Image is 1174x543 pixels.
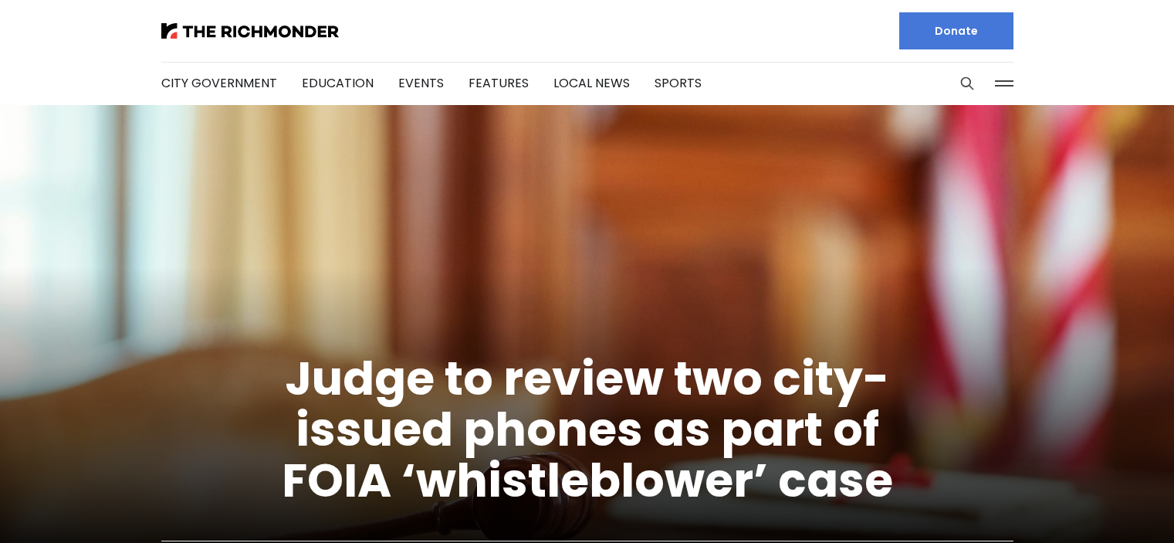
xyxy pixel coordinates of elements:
a: Events [398,74,444,92]
a: Donate [899,12,1013,49]
a: City Government [161,74,277,92]
a: Education [302,74,374,92]
a: Sports [655,74,702,92]
a: Local News [553,74,630,92]
img: The Richmonder [161,23,339,39]
button: Search this site [956,72,979,95]
a: Judge to review two city-issued phones as part of FOIA ‘whistleblower’ case [282,346,893,513]
a: Features [469,74,529,92]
